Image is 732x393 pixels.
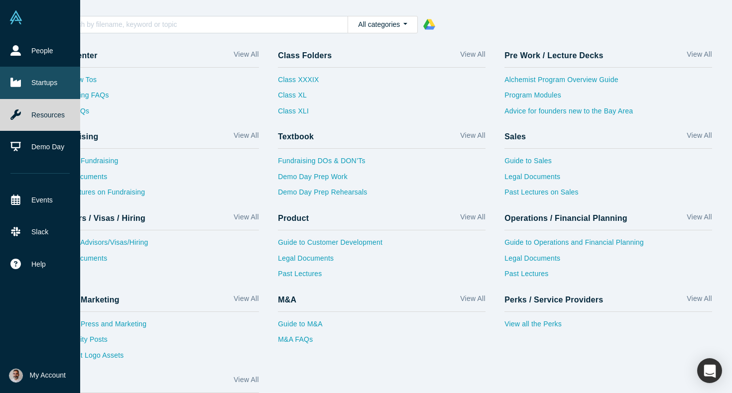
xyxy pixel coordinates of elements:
a: Past Lectures on Fundraising [51,187,259,203]
a: Fundraising DOs & DON’Ts [278,156,486,172]
a: Advice for founders new to the Bay Area [504,106,712,122]
a: Fundraising FAQs [51,90,259,106]
a: Legal Documents [51,172,259,188]
a: View All [687,49,712,64]
a: Guide to Operations and Financial Planning [504,237,712,253]
a: View All [460,49,485,64]
a: View All [234,49,258,64]
a: View All [460,212,485,226]
img: Gotam Bhardwaj's Account [9,369,23,383]
h4: Press / Marketing [51,295,120,304]
a: Guide to M&A [278,319,486,335]
button: My Account [9,369,66,383]
a: View all the Perks [504,319,712,335]
img: Alchemist Vault Logo [9,10,23,24]
a: Class XL [278,90,319,106]
a: Past Lectures on Sales [504,187,712,203]
a: View All [234,294,258,308]
a: Guide to Fundraising [51,156,259,172]
button: All categories [348,16,418,33]
a: Alchemist Logo Assets [51,350,259,366]
a: Demo Day Prep Work [278,172,486,188]
a: Vault How Tos [51,75,259,91]
a: View All [234,212,258,226]
a: Class XLI [278,106,319,122]
a: View All [460,294,485,308]
h4: Sales [504,132,526,141]
h4: Operations / Financial Planning [504,213,627,223]
a: Legal Documents [504,253,712,269]
a: Legal Documents [51,253,259,269]
a: Class XXXIX [278,75,319,91]
a: Program Modules [504,90,712,106]
a: View All [687,294,712,308]
h4: Pre Work / Lecture Decks [504,51,603,60]
a: Alchemist Program Overview Guide [504,75,712,91]
a: Legal Documents [504,172,712,188]
a: Past Lectures [278,269,486,285]
a: Sales FAQs [51,106,259,122]
span: Help [31,259,46,270]
h4: Product [278,213,309,223]
a: View All [234,375,258,389]
a: View All [460,130,485,145]
a: Guide to Press and Marketing [51,319,259,335]
a: Demo Day Prep Rehearsals [278,187,486,203]
a: M&A FAQs [278,334,486,350]
h4: Textbook [278,132,314,141]
a: Guide to Advisors/Visas/Hiring [51,237,259,253]
a: Community Posts [51,334,259,350]
a: View All [234,130,258,145]
a: Past Lectures [504,269,712,285]
a: Legal Documents [278,253,486,269]
h4: Advisors / Visas / Hiring [51,213,145,223]
a: View All [687,212,712,226]
a: View All [687,130,712,145]
a: Guide to Sales [504,156,712,172]
span: My Account [30,370,66,381]
h4: M&A [278,295,296,304]
a: Guide to Customer Development [278,237,486,253]
h4: Class Folders [278,51,332,60]
h4: Perks / Service Providers [504,295,603,304]
input: Search by filename, keyword or topic [62,18,348,31]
